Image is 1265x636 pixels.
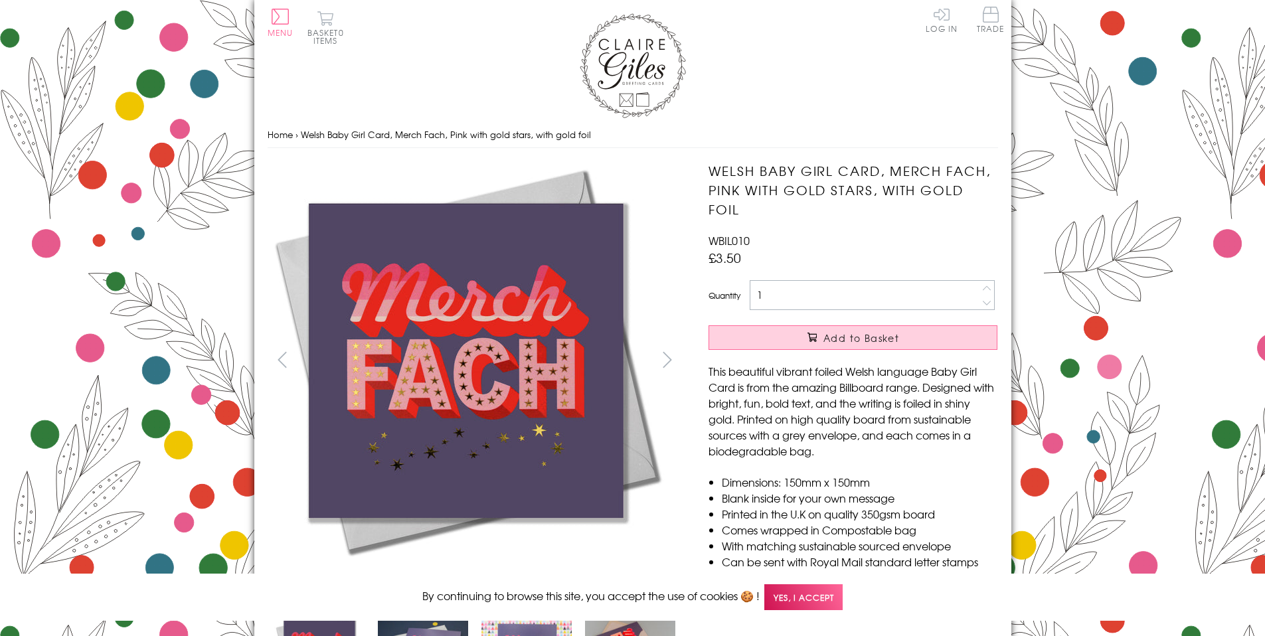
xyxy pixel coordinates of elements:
[268,9,294,37] button: Menu
[307,11,344,44] button: Basket0 items
[709,161,997,218] h1: Welsh Baby Girl Card, Merch Fach, Pink with gold stars, with gold foil
[295,128,298,141] span: ›
[764,584,843,610] span: Yes, I accept
[722,474,997,490] li: Dimensions: 150mm x 150mm
[722,490,997,506] li: Blank inside for your own message
[709,325,997,350] button: Add to Basket
[268,161,666,560] img: Welsh Baby Girl Card, Merch Fach, Pink with gold stars, with gold foil
[268,128,293,141] a: Home
[722,554,997,570] li: Can be sent with Royal Mail standard letter stamps
[709,232,750,248] span: WBIL010
[926,7,958,33] a: Log In
[709,289,740,301] label: Quantity
[268,345,297,374] button: prev
[709,248,741,267] span: £3.50
[268,121,998,149] nav: breadcrumbs
[722,538,997,554] li: With matching sustainable sourced envelope
[722,522,997,538] li: Comes wrapped in Compostable bag
[823,331,899,345] span: Add to Basket
[652,345,682,374] button: next
[580,13,686,118] img: Claire Giles Greetings Cards
[313,27,344,46] span: 0 items
[722,506,997,522] li: Printed in the U.K on quality 350gsm board
[977,7,1005,33] span: Trade
[268,27,294,39] span: Menu
[977,7,1005,35] a: Trade
[301,128,591,141] span: Welsh Baby Girl Card, Merch Fach, Pink with gold stars, with gold foil
[709,363,997,459] p: This beautiful vibrant foiled Welsh language Baby Girl Card is from the amazing Billboard range. ...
